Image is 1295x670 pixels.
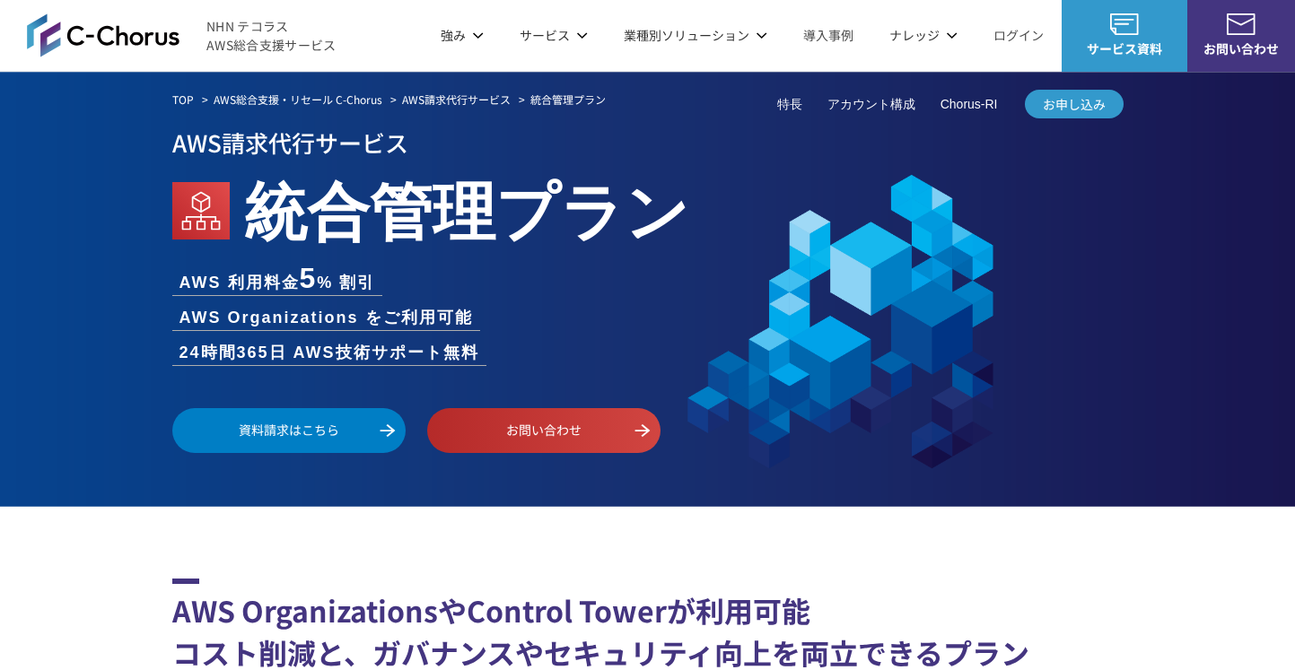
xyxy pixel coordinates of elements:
span: 5 [300,262,318,294]
a: アカウント構成 [827,95,915,114]
a: AWS総合支援・リセール C-Chorus [214,91,382,108]
span: サービス資料 [1062,39,1187,58]
img: AWS Organizations [172,182,230,239]
em: 統合管理プラン [530,91,606,107]
a: お問い合わせ [427,408,661,453]
p: 業種別ソリューション [624,26,767,45]
p: 強み [441,26,484,45]
li: AWS 利用料金 % 割引 [172,264,383,295]
a: 特長 [777,95,802,114]
a: お申し込み [1025,90,1124,118]
a: ログイン [993,26,1044,45]
span: お申し込み [1025,95,1124,114]
a: 資料請求はこちら [172,408,406,453]
a: TOP [172,91,194,108]
em: 統合管理プラン [244,161,689,253]
img: お問い合わせ [1227,13,1256,35]
p: AWS請求代行サービス [172,123,1124,161]
img: AWS総合支援サービス C-Chorus [27,13,179,57]
a: AWS総合支援サービス C-ChorusNHN テコラスAWS総合支援サービス [27,13,337,57]
li: AWS Organizations をご利用可能 [172,306,480,330]
span: お問い合わせ [1187,39,1295,58]
a: AWS請求代行サービス [402,91,511,108]
li: 24時間365日 AWS技術サポート無料 [172,341,486,365]
p: サービス [520,26,588,45]
a: 導入事例 [803,26,853,45]
a: Chorus-RI [941,95,998,114]
p: ナレッジ [889,26,958,45]
span: NHN テコラス AWS総合支援サービス [206,17,337,55]
img: AWS総合支援サービス C-Chorus サービス資料 [1110,13,1139,35]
